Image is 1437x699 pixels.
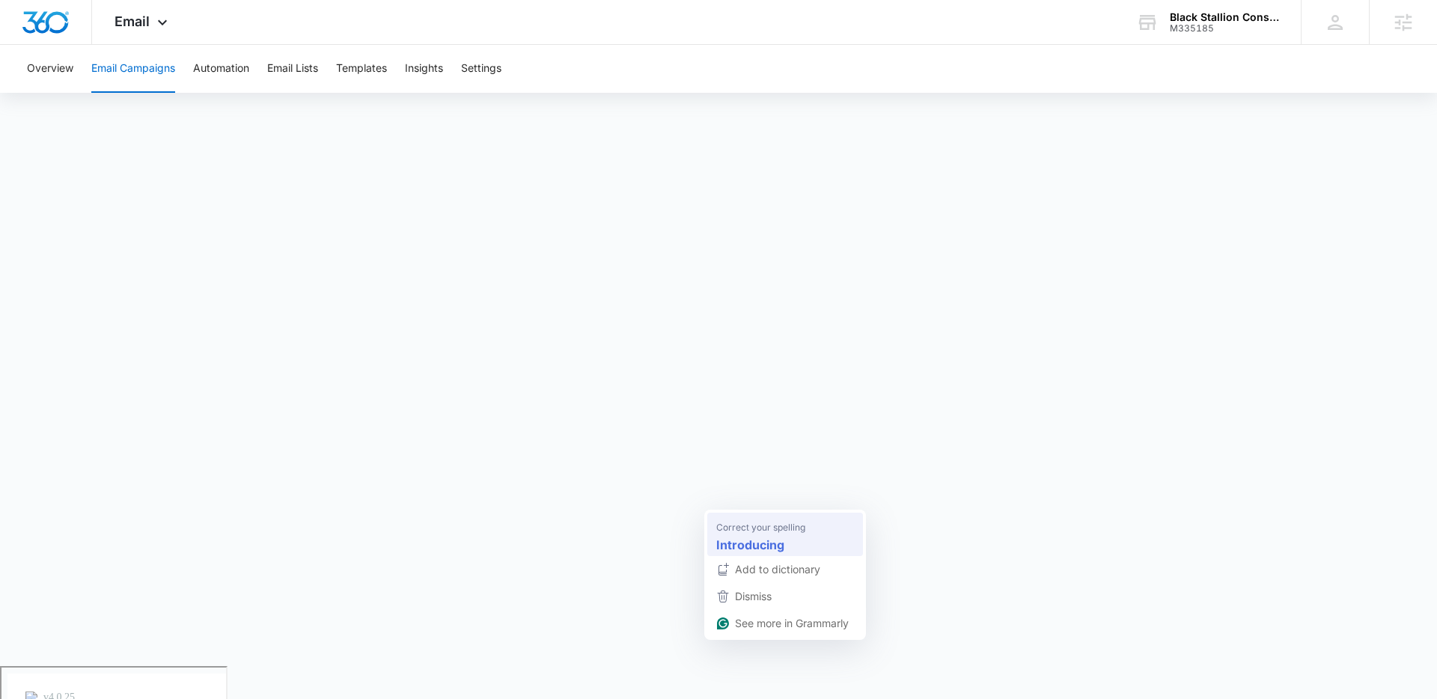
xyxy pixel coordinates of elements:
img: tab_keywords_by_traffic_grey.svg [149,87,161,99]
button: Email Lists [267,45,318,93]
div: Domain: [DOMAIN_NAME] [39,39,165,51]
div: account name [1170,11,1279,23]
button: Automation [193,45,249,93]
div: account id [1170,23,1279,34]
button: Overview [27,45,73,93]
button: Settings [461,45,501,93]
img: logo_orange.svg [24,24,36,36]
img: website_grey.svg [24,39,36,51]
div: Keywords by Traffic [165,88,252,98]
div: v 4.0.25 [42,24,73,36]
button: Insights [405,45,443,93]
button: Templates [336,45,387,93]
span: Email [115,13,150,29]
div: Domain Overview [57,88,134,98]
button: Email Campaigns [91,45,175,93]
img: tab_domain_overview_orange.svg [40,87,52,99]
